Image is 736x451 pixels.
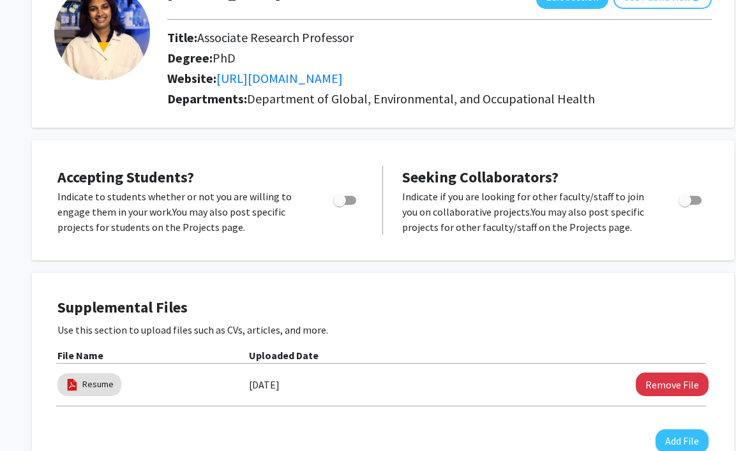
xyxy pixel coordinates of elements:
span: Accepting Students? [57,167,194,187]
span: Associate Research Professor [197,29,354,45]
span: Seeking Collaborators? [402,167,559,187]
h2: Website: [167,71,636,86]
b: File Name [57,349,103,362]
p: Indicate if you are looking for other faculty/staff to join you on collaborative projects. You ma... [402,189,654,235]
b: Uploaded Date [249,349,319,362]
a: Opens in a new tab [216,70,343,86]
img: pdf_icon.png [65,378,79,392]
h4: Supplemental Files [57,299,709,317]
span: Department of Global, Environmental, and Occupational Health [247,91,595,107]
p: Indicate to students whether or not you are willing to engage them in your work. You may also pos... [57,189,309,235]
label: [DATE] [249,374,280,396]
button: Remove Resume File [636,373,709,396]
span: PhD [213,50,236,66]
h2: Degree: [167,50,636,66]
div: Toggle [328,189,363,208]
iframe: Chat [10,394,54,441]
h2: Title: [167,30,636,45]
div: Toggle [673,189,709,208]
a: Resume [82,378,114,391]
h2: Departments: [158,91,721,107]
p: Use this section to upload files such as CVs, articles, and more. [57,322,709,337]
